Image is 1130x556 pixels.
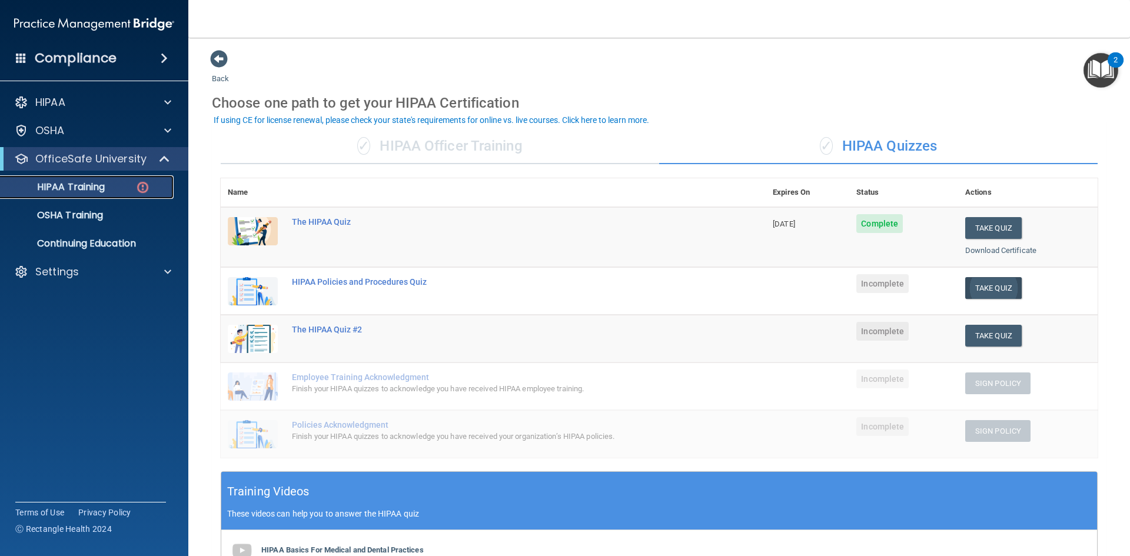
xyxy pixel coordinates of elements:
[1114,60,1118,75] div: 2
[965,277,1022,299] button: Take Quiz
[14,152,171,166] a: OfficeSafe University
[214,116,649,124] div: If using CE for license renewal, please check your state's requirements for online vs. live cours...
[8,238,168,249] p: Continuing Education
[35,124,65,138] p: OSHA
[78,507,131,518] a: Privacy Policy
[849,178,958,207] th: Status
[212,114,651,126] button: If using CE for license renewal, please check your state's requirements for online vs. live cours...
[35,95,65,109] p: HIPAA
[292,420,707,430] div: Policies Acknowledgment
[8,209,103,221] p: OSHA Training
[135,180,150,195] img: danger-circle.6113f641.png
[35,152,147,166] p: OfficeSafe University
[14,12,174,36] img: PMB logo
[820,137,833,155] span: ✓
[14,95,171,109] a: HIPAA
[15,507,64,518] a: Terms of Use
[292,430,707,444] div: Finish your HIPAA quizzes to acknowledge you have received your organization’s HIPAA policies.
[212,86,1106,120] div: Choose one path to get your HIPAA Certification
[965,372,1031,394] button: Sign Policy
[965,217,1022,239] button: Take Quiz
[15,523,112,535] span: Ⓒ Rectangle Health 2024
[1084,53,1118,88] button: Open Resource Center, 2 new notifications
[292,382,707,396] div: Finish your HIPAA quizzes to acknowledge you have received HIPAA employee training.
[292,325,707,334] div: The HIPAA Quiz #2
[357,137,370,155] span: ✓
[856,322,909,341] span: Incomplete
[35,265,79,279] p: Settings
[965,325,1022,347] button: Take Quiz
[766,178,849,207] th: Expires On
[8,181,105,193] p: HIPAA Training
[261,545,424,554] b: HIPAA Basics For Medical and Dental Practices
[856,274,909,293] span: Incomplete
[965,420,1031,442] button: Sign Policy
[227,481,310,502] h5: Training Videos
[227,509,1091,518] p: These videos can help you to answer the HIPAA quiz
[212,60,229,83] a: Back
[35,50,117,66] h4: Compliance
[221,178,285,207] th: Name
[221,129,659,164] div: HIPAA Officer Training
[292,372,707,382] div: Employee Training Acknowledgment
[856,417,909,436] span: Incomplete
[292,277,707,287] div: HIPAA Policies and Procedures Quiz
[856,369,909,388] span: Incomplete
[659,129,1098,164] div: HIPAA Quizzes
[14,265,171,279] a: Settings
[958,178,1098,207] th: Actions
[856,214,903,233] span: Complete
[773,219,795,228] span: [DATE]
[965,246,1036,255] a: Download Certificate
[292,217,707,227] div: The HIPAA Quiz
[14,124,171,138] a: OSHA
